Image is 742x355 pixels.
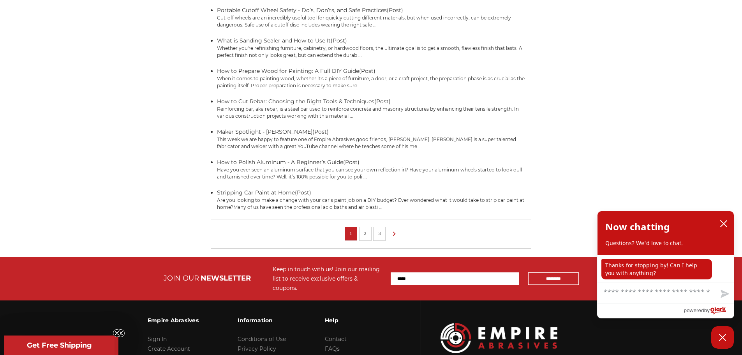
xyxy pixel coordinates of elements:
[201,274,251,283] span: NEWSLETTER
[238,345,276,352] a: Privacy Policy
[325,345,340,352] a: FAQs
[217,106,532,120] p: Reinforcing bar, aka rebar, is a steel bar used to reinforce concrete and masonry structures by e...
[217,189,532,211] li: (Post)
[217,14,532,28] p: Cut-off wheels are an incredibly useful tool for quickly cutting different materials, but when us...
[273,265,383,293] div: Keep in touch with us! Join our mailing list to receive exclusive offers & coupons.
[217,158,532,180] li: (Post)
[597,255,734,283] div: chat
[217,97,532,120] li: (Post)
[361,229,369,238] a: 2
[217,98,374,105] a: How to Cut Rebar: Choosing the Right Tools & Techniques
[113,329,121,337] button: Close teaser
[684,306,704,315] span: powered
[148,336,167,343] a: Sign In
[217,45,532,59] p: Whether you're refinishing furniture, cabinetry, or hardwood floors, the ultimate goal is to get ...
[217,67,532,89] li: (Post)
[117,329,125,337] button: Close teaser
[217,37,331,44] a: What is Sanding Sealer and How to Use It
[217,75,532,89] p: When it comes to painting wood, whether it's a piece of furniture, a door, or a craft project, th...
[148,345,190,352] a: Create Account
[164,274,199,283] span: JOIN OUR
[217,128,312,135] a: Maker Spotlight - [PERSON_NAME]
[217,128,532,150] li: (Post)
[605,239,726,247] p: Questions? We'd love to chat.
[217,37,532,59] li: (Post)
[217,7,387,14] a: Portable Cutoff Wheel Safety - Do’s, Don’ts, and Safe Practices
[601,259,712,279] p: Thanks for stopping by! Can I help you with anything?
[325,312,377,329] h3: Help
[375,229,383,238] a: 3
[597,211,734,318] div: olark chatbox
[238,336,286,343] a: Conditions of Use
[717,218,730,230] button: close chatbox
[238,312,286,329] h3: Information
[684,304,734,318] a: Powered by Olark
[4,336,115,355] div: Get Free ShippingClose teaser
[217,67,359,74] a: How to Prepare Wood for Painting: A Full DIY Guide
[148,312,199,329] h3: Empire Abrasives
[217,197,532,211] p: Are you looking to make a change with your car’s paint job on a DIY budget? Ever wondered what it...
[217,136,532,150] p: This week we are happy to feature one of Empire Abrasives good friends, [PERSON_NAME]. [PERSON_NA...
[325,336,347,343] a: Contact
[441,323,557,353] img: Empire Abrasives Logo Image
[217,6,532,28] li: (Post)
[711,326,734,349] button: Close Chatbox
[217,166,532,180] p: Have you ever seen an aluminum surface that you can see your own reflection in? Have your aluminu...
[27,341,92,350] span: Get Free Shipping
[217,189,295,196] a: Stripping Car Paint at Home
[605,219,670,235] h2: Now chatting
[704,306,710,315] span: by
[714,285,734,303] button: Send message
[347,229,355,238] a: 1
[217,159,343,166] a: How to Polish Aluminum - A Beginner’s Guide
